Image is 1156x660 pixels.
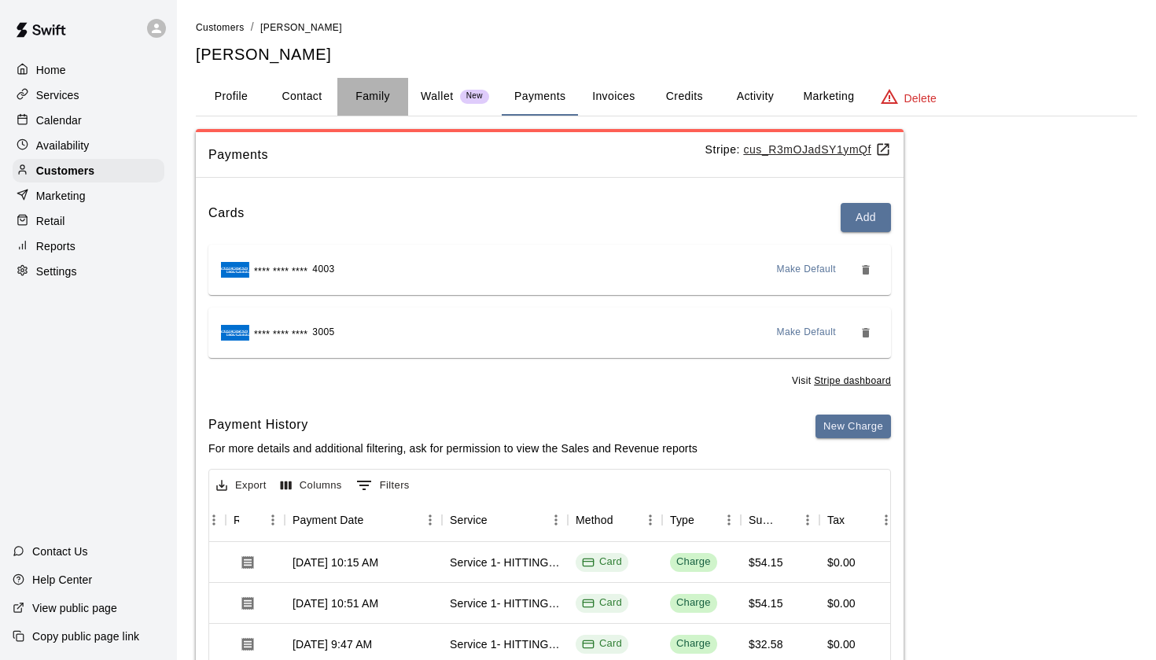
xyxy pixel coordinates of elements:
[36,188,86,204] p: Marketing
[777,325,837,341] span: Make Default
[749,595,783,611] div: $54.15
[845,509,867,531] button: Sort
[36,163,94,179] p: Customers
[36,213,65,229] p: Retail
[208,145,705,165] span: Payments
[312,262,334,278] span: 4003
[13,184,164,208] a: Marketing
[352,473,414,498] button: Show filters
[771,320,843,345] button: Make Default
[720,78,790,116] button: Activity
[749,498,774,542] div: Subtotal
[208,203,245,232] h6: Cards
[285,498,442,542] div: Payment Date
[32,600,117,616] p: View public page
[450,555,560,570] div: Service 1- HITTING TUNNEL RENTAL - 50ft Baseball w/ Auto/Manual Feeder
[13,209,164,233] a: Retail
[741,498,819,542] div: Subtotal
[239,509,261,531] button: Sort
[576,498,613,542] div: Method
[208,441,698,456] p: For more details and additional filtering, ask for permission to view the Sales and Revenue reports
[196,20,245,33] a: Customers
[841,203,891,232] button: Add
[676,636,711,651] div: Charge
[578,78,649,116] button: Invoices
[771,257,843,282] button: Make Default
[418,508,442,532] button: Menu
[442,498,568,542] div: Service
[749,636,783,652] div: $32.58
[827,636,856,652] div: $0.00
[13,58,164,82] a: Home
[827,555,856,570] div: $0.00
[792,374,891,389] span: Visit
[853,320,878,345] button: Remove
[234,548,262,577] button: Download Receipt
[582,636,622,651] div: Card
[814,375,891,386] a: You don't have the permission to visit the Stripe dashboard
[36,138,90,153] p: Availability
[13,83,164,107] a: Services
[196,19,1137,36] nav: breadcrumb
[774,509,796,531] button: Sort
[208,415,698,435] h6: Payment History
[450,595,560,611] div: Service 1- HITTING TUNNEL RENTAL - 50ft Baseball w/ Auto/Manual Feeder
[32,629,139,644] p: Copy public page link
[662,498,741,542] div: Type
[827,595,856,611] div: $0.00
[796,508,819,532] button: Menu
[13,159,164,183] a: Customers
[196,44,1137,65] h5: [PERSON_NAME]
[293,555,378,570] div: Apr 29, 2025 at 10:15 AM
[32,544,88,559] p: Contact Us
[36,112,82,128] p: Calendar
[488,509,510,531] button: Sort
[234,498,239,542] div: Receipt
[676,555,711,570] div: Charge
[694,509,716,531] button: Sort
[337,78,408,116] button: Family
[13,234,164,258] a: Reports
[815,415,891,439] button: New Charge
[777,262,837,278] span: Make Default
[364,509,386,531] button: Sort
[853,257,878,282] button: Remove
[251,19,254,35] li: /
[676,595,711,610] div: Charge
[814,375,891,386] u: Stripe dashboard
[874,508,898,532] button: Menu
[450,498,488,542] div: Service
[293,498,364,542] div: Payment Date
[13,109,164,132] a: Calendar
[827,498,845,542] div: Tax
[450,636,560,652] div: Service 1- HITTING TUNNEL RENTAL - 50ft Baseball w/ Auto/Manual Feeder
[260,22,342,33] span: [PERSON_NAME]
[36,264,77,279] p: Settings
[544,508,568,532] button: Menu
[568,498,662,542] div: Method
[36,238,75,254] p: Reports
[13,134,164,157] a: Availability
[13,260,164,283] a: Settings
[639,508,662,532] button: Menu
[221,325,249,341] img: Credit card brand logo
[582,555,622,570] div: Card
[212,474,271,498] button: Export
[312,325,334,341] span: 3005
[267,78,337,116] button: Contact
[202,508,226,532] button: Menu
[582,595,622,610] div: Card
[749,555,783,570] div: $54.15
[717,508,741,532] button: Menu
[221,262,249,278] img: Credit card brand logo
[743,143,891,156] a: cus_R3mOJadSY1ymQf
[226,498,285,542] div: Receipt
[819,498,898,542] div: Tax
